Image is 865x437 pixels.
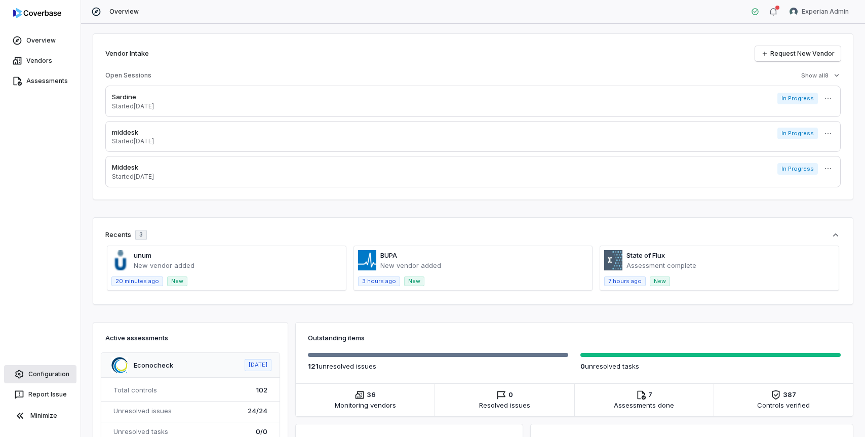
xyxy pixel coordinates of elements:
p: unresolved task s [580,361,841,371]
p: unresolved issue s [308,361,568,371]
img: Experian Admin avatar [790,8,798,16]
span: 7 [648,390,652,400]
button: Recents3 [105,230,841,240]
p: Middesk [112,163,154,173]
p: Started [DATE] [112,137,154,145]
p: Sardine [112,92,154,102]
button: Experian Admin avatarExperian Admin [783,4,855,19]
a: middeskStarted[DATE]In Progress [105,121,841,152]
span: In Progress [777,128,818,139]
a: Configuration [4,365,76,383]
h2: Vendor Intake [105,49,149,59]
h3: Active assessments [105,333,276,343]
span: In Progress [777,163,818,175]
p: middesk [112,128,154,138]
img: logo-D7KZi-bG.svg [13,8,61,18]
span: Controls verified [757,400,810,410]
a: Overview [2,31,78,50]
a: SardineStarted[DATE]In Progress [105,86,841,117]
a: unum [134,251,151,259]
span: 0 [508,390,513,400]
a: Assessments [2,72,78,90]
span: Monitoring vendors [335,400,396,410]
a: MiddeskStarted[DATE]In Progress [105,156,841,187]
button: Minimize [4,406,76,426]
h3: Outstanding items [308,333,841,343]
button: Report Issue [4,385,76,404]
p: Started [DATE] [112,173,154,181]
a: BUPA [380,251,397,259]
a: Request New Vendor [755,46,841,61]
a: Econocheck [134,361,173,369]
span: 387 [783,390,796,400]
p: Started [DATE] [112,102,154,110]
span: Overview [109,8,139,16]
span: Assessments done [614,400,674,410]
span: Resolved issues [479,400,530,410]
a: Vendors [2,52,78,70]
div: Recents [105,230,147,240]
span: 121 [308,362,319,370]
span: 36 [367,390,376,400]
span: 0 [580,362,585,370]
span: Experian Admin [802,8,849,16]
span: In Progress [777,93,818,104]
h3: Open Sessions [105,71,151,80]
button: Show all8 [798,66,844,85]
a: State of Flux [626,251,665,259]
span: 3 [139,231,143,239]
